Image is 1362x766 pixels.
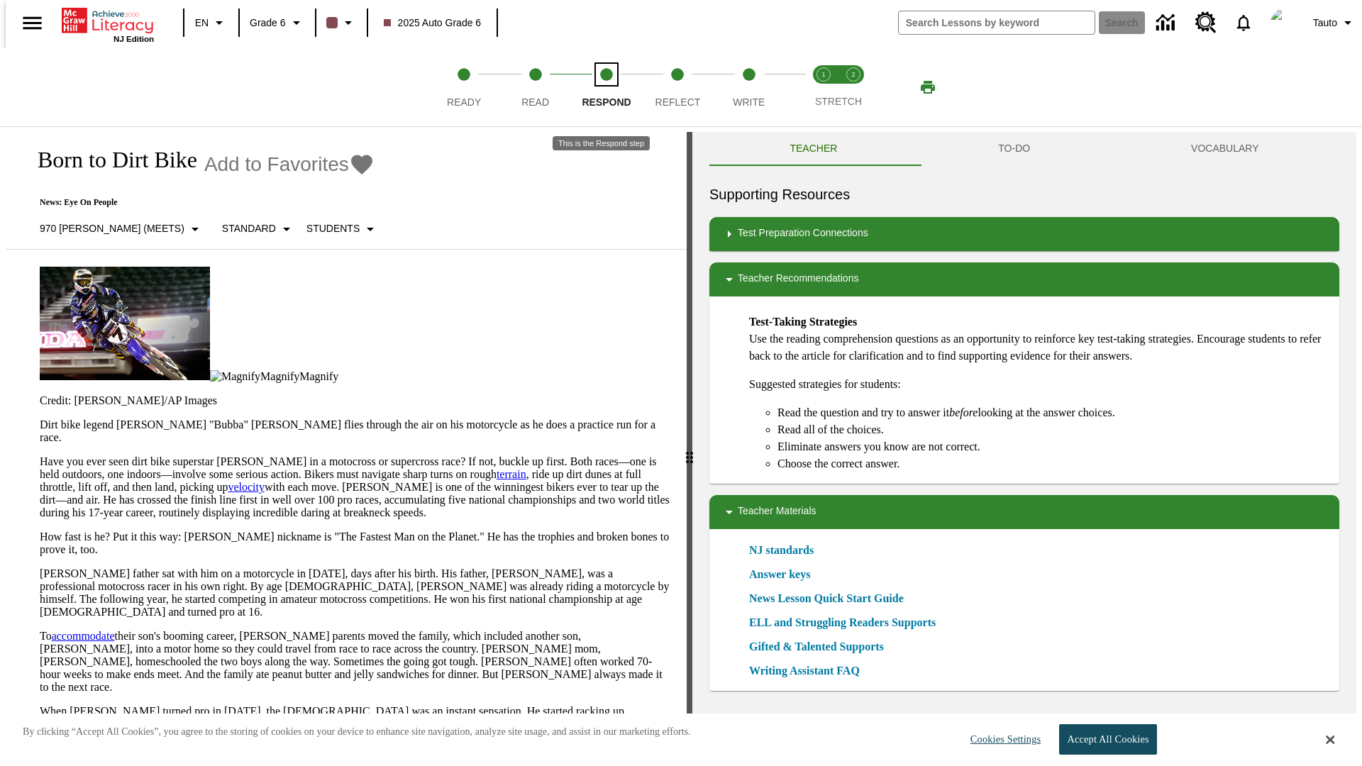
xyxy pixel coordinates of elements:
span: Add to Favorites [204,153,349,176]
strong: Test-Taking Strategies [749,316,857,328]
p: Standard [222,221,276,236]
p: [PERSON_NAME] father sat with him on a motorcycle in [DATE], days after his birth. His father, [P... [40,567,670,618]
button: Accept All Cookies [1059,724,1156,755]
button: Ready step 1 of 5 [423,48,505,126]
img: Avatar [1270,9,1299,37]
p: Test Preparation Connections [738,226,868,243]
text: 1 [821,71,825,78]
p: When [PERSON_NAME] turned pro in [DATE], the [DEMOGRAPHIC_DATA] was an instant sensation. He star... [40,705,670,743]
span: EN [195,16,209,30]
li: Eliminate answers you know are not correct. [777,438,1328,455]
span: Magnify [260,370,299,382]
button: Close [1326,733,1334,746]
button: Select Student [301,216,384,242]
div: activity [692,132,1356,766]
span: NJ Edition [113,35,154,43]
p: Teacher Recommendations [738,271,858,288]
div: reading [6,132,687,759]
button: Language: EN, Select a language [189,10,234,35]
div: Home [62,5,154,43]
p: News: Eye On People [23,197,384,208]
p: By clicking “Accept All Cookies”, you agree to the storing of cookies on your device to enhance s... [23,725,691,739]
p: Teacher Materials [738,504,816,521]
a: Notifications [1225,4,1262,41]
a: Resource Center, Will open in new tab [1187,4,1225,42]
p: To their son's booming career, [PERSON_NAME] parents moved the family, which included another son... [40,630,670,694]
button: Class color is dark brown. Change class color [321,10,362,35]
h1: Born to Dirt Bike [23,147,197,173]
span: Reflect [655,96,701,108]
button: Stretch Read step 1 of 2 [803,48,844,126]
em: before [949,406,978,418]
img: Motocross racer James Stewart flies through the air on his dirt bike. [40,267,210,380]
li: Read all of the choices. [777,421,1328,438]
p: Dirt bike legend [PERSON_NAME] "Bubba" [PERSON_NAME] flies through the air on his motorcycle as h... [40,418,670,444]
img: Magnify [210,370,260,383]
span: Respond [582,96,631,108]
a: News Lesson Quick Start Guide, Will open in new browser window or tab [749,590,904,607]
div: Test Preparation Connections [709,217,1339,251]
li: Read the question and try to answer it looking at the answer choices. [777,404,1328,421]
a: ELL and Struggling Readers Supports [749,614,944,631]
button: Add to Favorites - Born to Dirt Bike [204,152,375,177]
span: Tauto [1313,16,1337,30]
a: NJ standards [749,542,822,559]
p: Suggested strategies for students: [749,376,1328,393]
button: Write step 5 of 5 [708,48,790,126]
p: Have you ever seen dirt bike superstar [PERSON_NAME] in a motocross or supercross race? If not, b... [40,455,670,519]
button: Grade: Grade 6, Select a grade [244,10,311,35]
a: Writing Assistant FAQ [749,662,868,679]
span: 2025 Auto Grade 6 [384,16,482,30]
button: VOCABULARY [1111,132,1339,166]
button: Cookies Settings [958,725,1046,754]
button: Teacher [709,132,918,166]
li: Choose the correct answer. [777,455,1328,472]
button: Respond step 3 of 5 [565,48,648,126]
p: 970 [PERSON_NAME] (Meets) [40,221,184,236]
p: Credit: [PERSON_NAME]/AP Images [40,394,670,407]
a: velocity [228,481,265,493]
p: Students [306,221,360,236]
div: Press Enter or Spacebar and then press right and left arrow keys to move the slider [687,132,692,766]
a: terrain [497,468,526,480]
a: Answer keys, Will open in new browser window or tab [749,566,810,583]
button: Select Lexile, 970 Lexile (Meets) [34,216,209,242]
input: search field [899,11,1095,34]
button: Open side menu [11,2,53,44]
h6: Supporting Resources [709,183,1339,206]
div: Teacher Materials [709,495,1339,529]
button: Print [905,74,951,100]
button: Reflect step 4 of 5 [636,48,719,126]
button: Read step 2 of 5 [494,48,576,126]
a: Gifted & Talented Supports [749,638,892,655]
a: accommodate [52,630,115,642]
span: STRETCH [815,96,862,107]
button: Select a new avatar [1262,4,1307,41]
div: Instructional Panel Tabs [709,132,1339,166]
button: TO-DO [918,132,1111,166]
div: Teacher Recommendations [709,262,1339,296]
div: This is the Respond step [553,136,650,150]
span: Ready [447,96,481,108]
button: Scaffolds, Standard [216,216,301,242]
text: 2 [851,71,855,78]
span: Write [733,96,765,108]
p: Use the reading comprehension questions as an opportunity to reinforce key test-taking strategies... [749,313,1328,365]
span: Magnify [299,370,338,382]
a: Data Center [1148,4,1187,43]
span: Grade 6 [250,16,286,30]
button: Profile/Settings [1307,10,1362,35]
p: How fast is he? Put it this way: [PERSON_NAME] nickname is "The Fastest Man on the Planet." He ha... [40,531,670,556]
button: Stretch Respond step 2 of 2 [833,48,874,126]
span: Read [521,96,549,108]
